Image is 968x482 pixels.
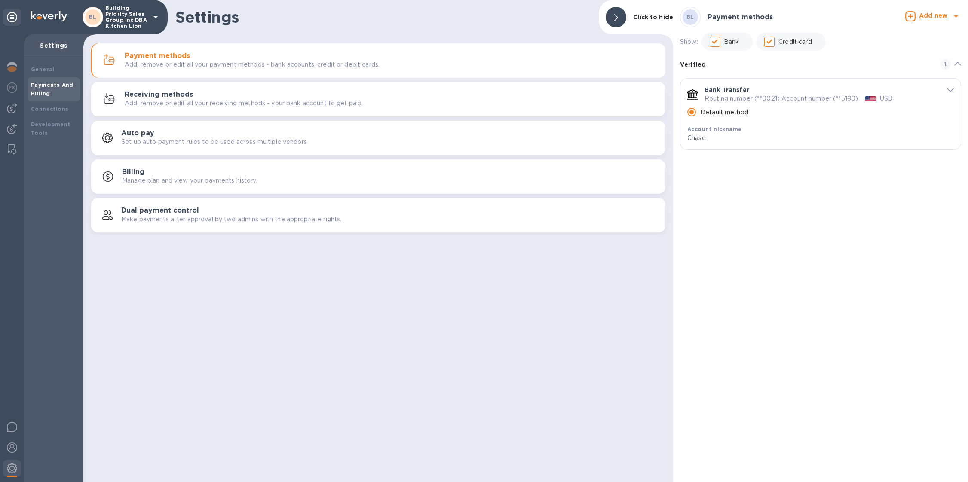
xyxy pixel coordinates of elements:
[89,14,97,20] b: BL
[125,60,380,69] p: Add, remove or edit all your payment methods - bank accounts, credit or debit cards.
[701,108,748,117] p: Default method
[31,121,70,136] b: Development Tools
[125,99,363,108] p: Add, remove or edit all your receiving methods - your bank account to get paid.
[940,59,951,70] span: 1
[705,94,858,103] p: Routing number (**0021) Account number (**5180)
[633,14,673,21] b: Click to hide
[880,94,893,103] p: USD
[680,37,698,46] p: Show:
[121,207,199,215] h3: Dual payment control
[31,11,67,21] img: Logo
[680,51,961,78] div: Verified 1
[3,9,21,26] div: Unpin categories
[865,96,876,102] img: USD
[122,168,144,176] h3: Billing
[686,14,694,20] b: BL
[7,82,17,93] img: Foreign exchange
[680,61,706,68] b: Verified
[708,13,773,21] h3: Payment methods
[121,137,307,146] p: Set up auto payment rules to be used across multiple vendors
[919,12,947,19] b: Add new
[122,176,257,185] p: Manage plan and view your payments history.
[778,37,812,46] p: Credit card
[91,121,665,155] button: Auto paySet up auto payment rules to be used across multiple vendors
[705,85,749,94] p: Bank Transfer
[175,8,592,26] h1: Settings
[91,198,665,232] button: Dual payment controlMake payments after approval by two admins with the appropriate rights.
[121,215,341,224] p: Make payments after approval by two admins with the appropriate rights.
[724,37,739,46] p: Bank
[31,66,55,73] b: General
[91,159,665,194] button: BillingManage plan and view your payments history.
[687,134,931,143] p: Chase
[31,41,77,50] p: Settings
[687,126,741,132] b: Account nickname
[31,82,74,97] b: Payments And Billing
[680,51,961,153] div: default-method
[121,129,154,137] h3: Auto pay
[105,5,148,29] p: Building Priority Sales Group Inc DBA Kitchen Lion
[125,52,190,60] h3: Payment methods
[31,106,68,112] b: Connections
[125,91,193,99] h3: Receiving methods
[91,43,665,78] button: Payment methodsAdd, remove or edit all your payment methods - bank accounts, credit or debit cards.
[91,82,665,116] button: Receiving methodsAdd, remove or edit all your receiving methods - your bank account to get paid.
